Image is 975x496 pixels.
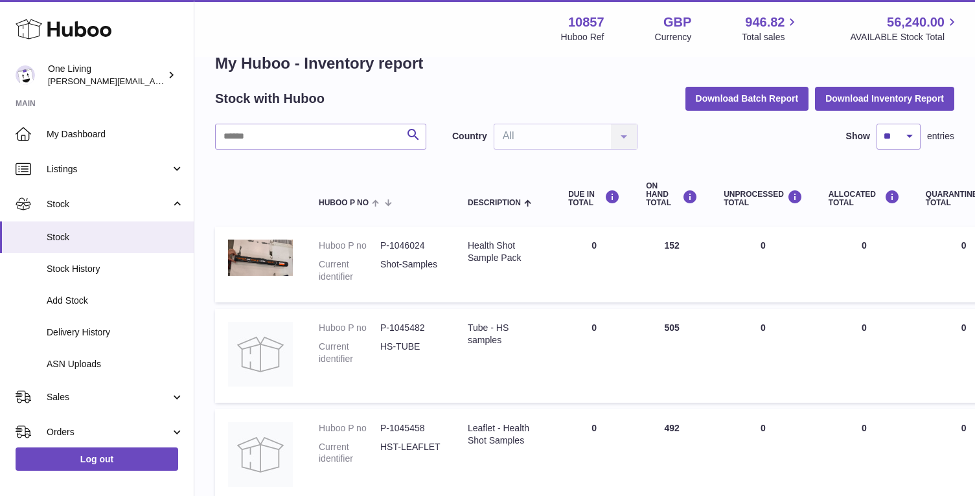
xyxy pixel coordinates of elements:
[568,14,604,31] strong: 10857
[816,309,913,403] td: 0
[711,309,816,403] td: 0
[633,309,711,403] td: 505
[829,190,900,207] div: ALLOCATED Total
[380,258,442,283] dd: Shot-Samples
[633,227,711,302] td: 152
[228,422,293,487] img: product image
[745,14,785,31] span: 946.82
[380,341,442,365] dd: HS-TUBE
[47,358,184,370] span: ASN Uploads
[850,14,959,43] a: 56,240.00 AVAILABLE Stock Total
[47,263,184,275] span: Stock History
[228,322,293,387] img: product image
[850,31,959,43] span: AVAILABLE Stock Total
[887,14,945,31] span: 56,240.00
[655,31,692,43] div: Currency
[47,128,184,141] span: My Dashboard
[646,182,698,208] div: ON HAND Total
[561,31,604,43] div: Huboo Ref
[319,240,380,252] dt: Huboo P no
[816,227,913,302] td: 0
[815,87,954,110] button: Download Inventory Report
[724,190,803,207] div: UNPROCESSED Total
[48,76,260,86] span: [PERSON_NAME][EMAIL_ADDRESS][DOMAIN_NAME]
[319,422,380,434] dt: Huboo P no
[961,423,967,433] span: 0
[319,322,380,334] dt: Huboo P no
[555,309,633,403] td: 0
[380,240,442,252] dd: P-1046024
[452,130,487,142] label: Country
[47,231,184,243] span: Stock
[846,130,870,142] label: Show
[568,190,620,207] div: DUE IN TOTAL
[742,14,799,43] a: 946.82 Total sales
[927,130,954,142] span: entries
[685,87,809,110] button: Download Batch Report
[380,441,442,466] dd: HST-LEAFLET
[961,322,967,333] span: 0
[380,422,442,434] dd: P-1045458
[319,441,380,466] dt: Current identifier
[468,422,542,447] div: Leaflet - Health Shot Samples
[47,295,184,307] span: Add Stock
[319,258,380,283] dt: Current identifier
[16,447,178,471] a: Log out
[742,31,799,43] span: Total sales
[468,199,521,207] span: Description
[319,341,380,365] dt: Current identifier
[468,240,542,264] div: Health Shot Sample Pack
[228,240,293,276] img: product image
[48,63,165,87] div: One Living
[215,53,954,74] h1: My Huboo - Inventory report
[215,90,325,107] h2: Stock with Huboo
[711,227,816,302] td: 0
[47,391,170,403] span: Sales
[961,240,967,251] span: 0
[468,322,542,346] div: Tube - HS samples
[47,163,170,175] span: Listings
[319,199,369,207] span: Huboo P no
[47,326,184,339] span: Delivery History
[380,322,442,334] dd: P-1045482
[47,426,170,438] span: Orders
[663,14,691,31] strong: GBP
[16,65,35,85] img: Jessica@oneliving.com
[555,227,633,302] td: 0
[47,198,170,210] span: Stock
